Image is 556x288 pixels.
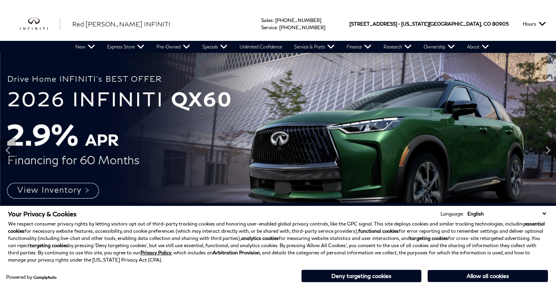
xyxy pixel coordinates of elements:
[150,41,196,53] a: Pre-Owned
[72,19,170,29] a: Red [PERSON_NAME] INFINITI
[358,228,399,234] strong: functional cookies
[483,7,491,41] span: CO
[241,235,279,241] strong: analytics cookies
[20,18,60,30] img: INFINITI
[341,41,377,53] a: Finance
[519,7,550,41] button: Open the hours dropdown
[428,270,548,282] button: Allow all cookies
[418,41,461,53] a: Ownership
[301,270,422,282] button: Deny targeting cookies
[69,41,101,53] a: New
[140,250,171,256] a: Privacy Policy
[69,41,495,53] nav: Main Navigation
[273,17,274,23] span: :
[20,18,60,30] a: infiniti
[72,20,170,28] span: Red [PERSON_NAME] INFINITI
[6,275,57,280] div: Powered by
[213,250,260,256] strong: Arbitration Provision
[233,41,288,53] a: Unlimited Confidence
[540,138,556,162] div: Next
[33,275,57,280] a: ComplyAuto
[377,41,418,53] a: Research
[196,41,233,53] a: Specials
[275,17,321,23] a: [PHONE_NUMBER]
[492,7,509,41] span: 80905
[288,41,341,53] a: Service & Parts
[101,41,150,53] a: Express Store
[30,242,68,248] strong: targeting cookies
[461,41,495,53] a: About
[8,220,548,264] p: We respect consumer privacy rights by letting visitors opt out of third-party tracking cookies an...
[349,21,509,27] a: [STREET_ADDRESS] • [US_STATE][GEOGRAPHIC_DATA], CO 80905
[465,210,548,218] select: Language Select
[277,24,278,30] span: :
[261,17,273,23] span: Sales
[349,7,400,41] span: [STREET_ADDRESS] •
[410,235,448,241] strong: targeting cookies
[440,211,464,216] div: Language:
[401,7,482,41] span: [US_STATE][GEOGRAPHIC_DATA],
[8,210,77,218] span: Your Privacy & Cookies
[279,24,325,30] a: [PHONE_NUMBER]
[261,24,277,30] span: Service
